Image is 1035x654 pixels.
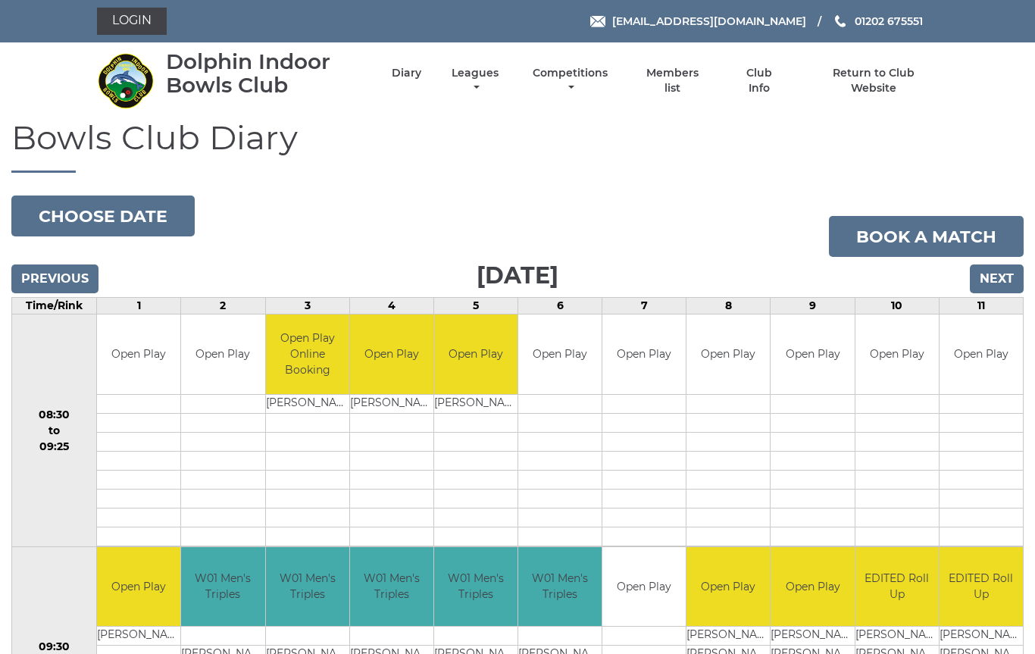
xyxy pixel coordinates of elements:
[350,314,433,394] td: Open Play
[518,298,602,314] td: 6
[97,627,180,646] td: [PERSON_NAME]
[940,547,1023,627] td: EDITED Roll Up
[529,66,611,95] a: Competitions
[855,298,939,314] td: 10
[734,66,783,95] a: Club Info
[265,298,349,314] td: 3
[855,14,923,28] span: 01202 675551
[181,298,265,314] td: 2
[350,394,433,413] td: [PERSON_NAME]
[940,627,1023,646] td: [PERSON_NAME]
[686,298,771,314] td: 8
[266,314,349,394] td: Open Play Online Booking
[11,119,1024,173] h1: Bowls Club Diary
[97,8,167,35] a: Login
[97,547,180,627] td: Open Play
[771,298,855,314] td: 9
[686,314,770,394] td: Open Play
[855,547,939,627] td: EDITED Roll Up
[12,314,97,547] td: 08:30 to 09:25
[939,298,1023,314] td: 11
[166,50,365,97] div: Dolphin Indoor Bowls Club
[392,66,421,80] a: Diary
[97,52,154,109] img: Dolphin Indoor Bowls Club
[181,547,264,627] td: W01 Men's Triples
[12,298,97,314] td: Time/Rink
[855,627,939,646] td: [PERSON_NAME]
[833,13,923,30] a: Phone us 01202 675551
[590,16,605,27] img: Email
[686,547,770,627] td: Open Play
[518,314,602,394] td: Open Play
[590,13,806,30] a: Email [EMAIL_ADDRESS][DOMAIN_NAME]
[771,627,854,646] td: [PERSON_NAME]
[433,298,517,314] td: 5
[771,547,854,627] td: Open Play
[518,547,602,627] td: W01 Men's Triples
[97,314,180,394] td: Open Play
[638,66,708,95] a: Members list
[434,547,517,627] td: W01 Men's Triples
[686,627,770,646] td: [PERSON_NAME]
[448,66,502,95] a: Leagues
[835,15,846,27] img: Phone us
[266,394,349,413] td: [PERSON_NAME]
[434,394,517,413] td: [PERSON_NAME]
[855,314,939,394] td: Open Play
[940,314,1023,394] td: Open Play
[181,314,264,394] td: Open Play
[612,14,806,28] span: [EMAIL_ADDRESS][DOMAIN_NAME]
[771,314,854,394] td: Open Play
[602,547,686,627] td: Open Play
[97,298,181,314] td: 1
[810,66,938,95] a: Return to Club Website
[11,264,98,293] input: Previous
[602,314,686,394] td: Open Play
[602,298,686,314] td: 7
[349,298,433,314] td: 4
[11,196,195,236] button: Choose date
[266,547,349,627] td: W01 Men's Triples
[829,216,1024,257] a: Book a match
[970,264,1024,293] input: Next
[350,547,433,627] td: W01 Men's Triples
[434,314,517,394] td: Open Play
